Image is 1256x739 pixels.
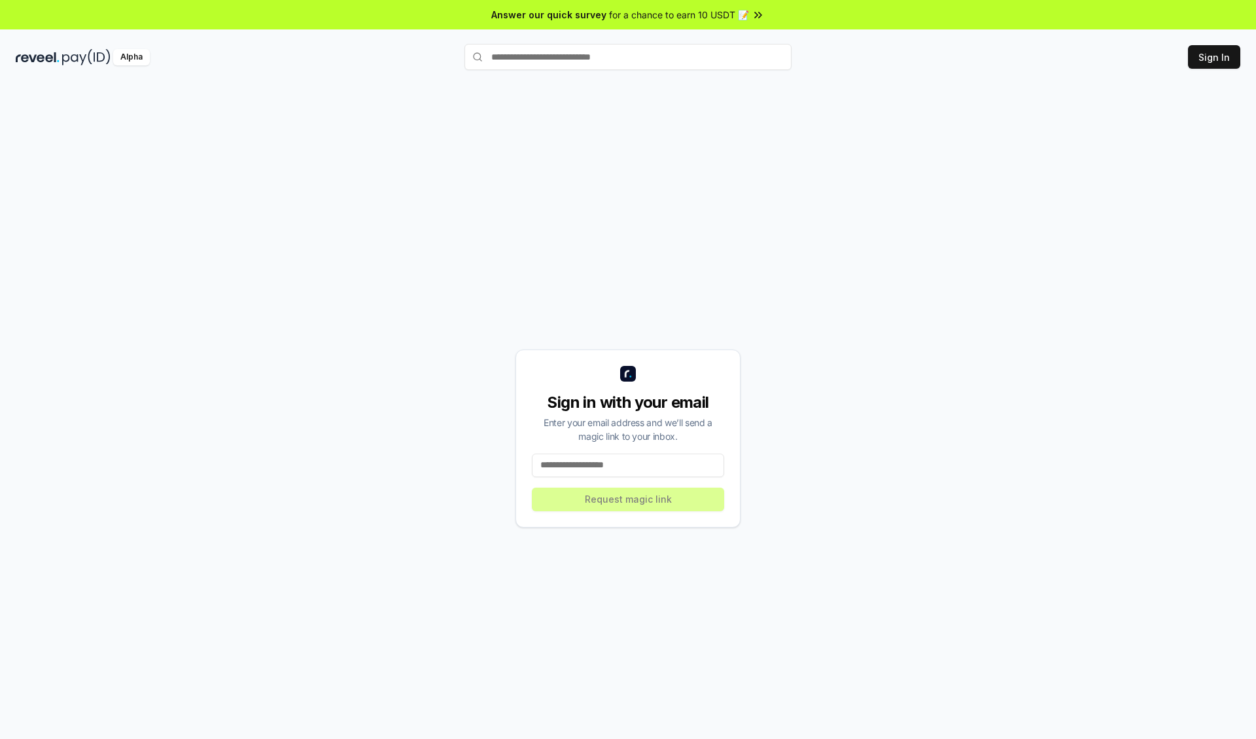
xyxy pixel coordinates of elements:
img: pay_id [62,49,111,65]
img: reveel_dark [16,49,60,65]
span: for a chance to earn 10 USDT 📝 [609,8,749,22]
div: Alpha [113,49,150,65]
div: Sign in with your email [532,392,724,413]
span: Answer our quick survey [491,8,606,22]
button: Sign In [1188,45,1240,69]
div: Enter your email address and we’ll send a magic link to your inbox. [532,416,724,443]
img: logo_small [620,366,636,382]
